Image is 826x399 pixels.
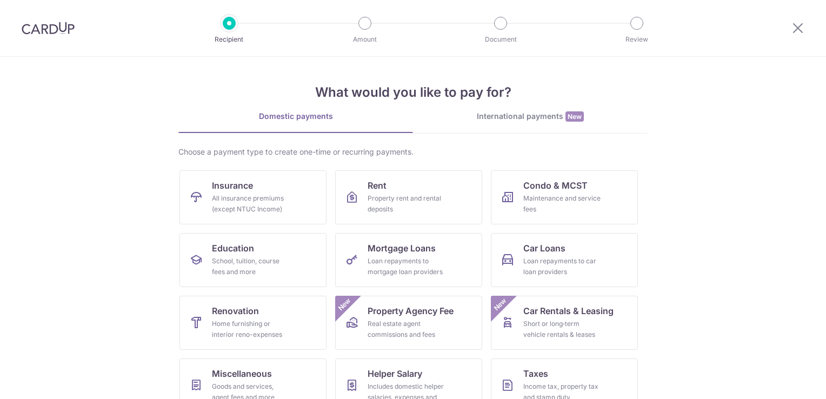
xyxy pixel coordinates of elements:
span: Property Agency Fee [368,304,454,317]
a: Property Agency FeeReal estate agent commissions and feesNew [335,296,482,350]
span: Condo & MCST [523,179,588,192]
iframe: Opens a widget where you can find more information [757,367,815,394]
span: New [491,296,509,314]
span: Car Loans [523,242,565,255]
a: Car Rentals & LeasingShort or long‑term vehicle rentals & leasesNew [491,296,638,350]
p: Review [597,34,677,45]
a: Condo & MCSTMaintenance and service fees [491,170,638,224]
div: Domestic payments [178,111,413,122]
span: Miscellaneous [212,367,272,380]
div: Home furnishing or interior reno-expenses [212,318,290,340]
span: Education [212,242,254,255]
div: International payments [413,111,648,122]
div: School, tuition, course fees and more [212,256,290,277]
img: CardUp [22,22,75,35]
span: New [565,111,584,122]
a: InsuranceAll insurance premiums (except NTUC Income) [179,170,327,224]
span: Renovation [212,304,259,317]
div: Loan repayments to mortgage loan providers [368,256,445,277]
span: New [336,296,354,314]
div: Maintenance and service fees [523,193,601,215]
a: EducationSchool, tuition, course fees and more [179,233,327,287]
div: Loan repayments to car loan providers [523,256,601,277]
a: Mortgage LoansLoan repayments to mortgage loan providers [335,233,482,287]
span: Taxes [523,367,548,380]
p: Document [461,34,541,45]
p: Amount [325,34,405,45]
a: RentProperty rent and rental deposits [335,170,482,224]
span: Rent [368,179,387,192]
a: RenovationHome furnishing or interior reno-expenses [179,296,327,350]
span: Helper Salary [368,367,422,380]
h4: What would you like to pay for? [178,83,648,102]
a: Car LoansLoan repayments to car loan providers [491,233,638,287]
div: Short or long‑term vehicle rentals & leases [523,318,601,340]
span: Insurance [212,179,253,192]
div: Property rent and rental deposits [368,193,445,215]
div: Choose a payment type to create one-time or recurring payments. [178,147,648,157]
div: All insurance premiums (except NTUC Income) [212,193,290,215]
div: Real estate agent commissions and fees [368,318,445,340]
span: Mortgage Loans [368,242,436,255]
span: Car Rentals & Leasing [523,304,614,317]
p: Recipient [189,34,269,45]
